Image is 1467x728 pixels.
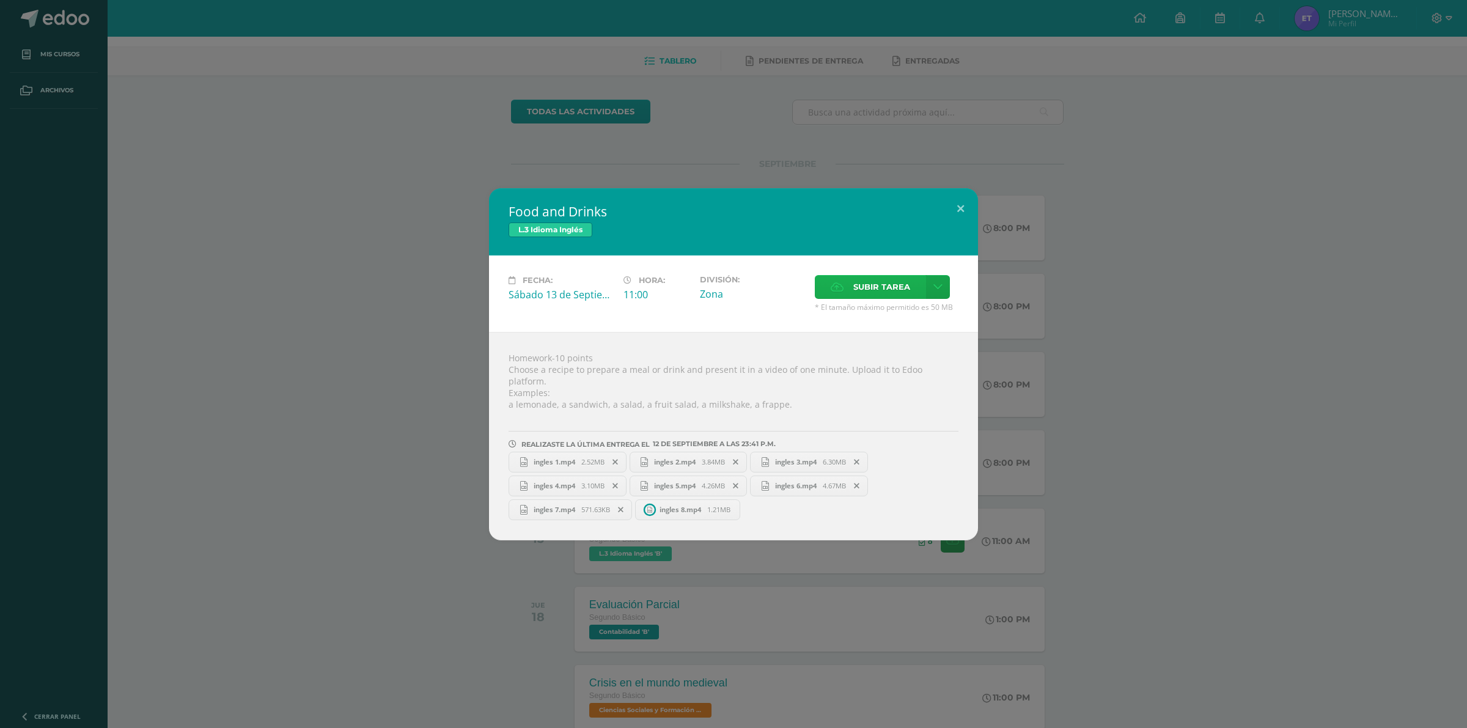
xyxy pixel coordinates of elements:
[509,499,632,520] a: ingles 7.mp4 571.63KB
[509,452,627,472] a: ingles 1.mp4 2.52MB
[815,302,958,312] span: * El tamaño máximo permitido es 50 MB
[581,457,605,466] span: 2.52MB
[521,440,650,449] span: REALIZASTE LA ÚLTIMA ENTREGA EL
[630,476,748,496] a: ingles 5.mp4 4.26MB
[611,503,631,517] span: Remover entrega
[750,476,868,496] a: ingles 6.mp4 4.67MB
[648,481,702,490] span: ingles 5.mp4
[581,481,605,490] span: 3.10MB
[605,479,626,493] span: Remover entrega
[847,479,867,493] span: Remover entrega
[509,203,958,220] h2: Food and Drinks
[648,457,702,466] span: ingles 2.mp4
[489,332,978,540] div: Homework-10 points Choose a recipe to prepare a meal or drink and present it in a video of one mi...
[726,455,746,469] span: Remover entrega
[726,479,746,493] span: Remover entrega
[605,455,626,469] span: Remover entrega
[847,455,867,469] span: Remover entrega
[639,276,665,285] span: Hora:
[702,457,725,466] span: 3.84MB
[750,452,868,472] a: ingles 3.mp4 6.30MB
[528,505,581,514] span: ingles 7.mp4
[623,288,690,301] div: 11:00
[509,288,614,301] div: Sábado 13 de Septiembre
[509,476,627,496] a: ingles 4.mp4 3.10MB
[700,287,805,301] div: Zona
[823,481,846,490] span: 4.67MB
[702,481,725,490] span: 4.26MB
[509,222,592,237] span: L.3 Idioma Inglés
[635,499,741,520] a: ingles 8.mp4 1.21MB
[700,275,805,284] label: División:
[528,457,581,466] span: ingles 1.mp4
[943,188,978,230] button: Close (Esc)
[528,481,581,490] span: ingles 4.mp4
[823,457,846,466] span: 6.30MB
[653,505,707,514] span: ingles 8.mp4
[769,457,823,466] span: ingles 3.mp4
[630,452,748,472] a: ingles 2.mp4 3.84MB
[707,505,730,514] span: 1.21MB
[581,505,610,514] span: 571.63KB
[523,276,553,285] span: Fecha:
[853,276,910,298] span: Subir tarea
[769,481,823,490] span: ingles 6.mp4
